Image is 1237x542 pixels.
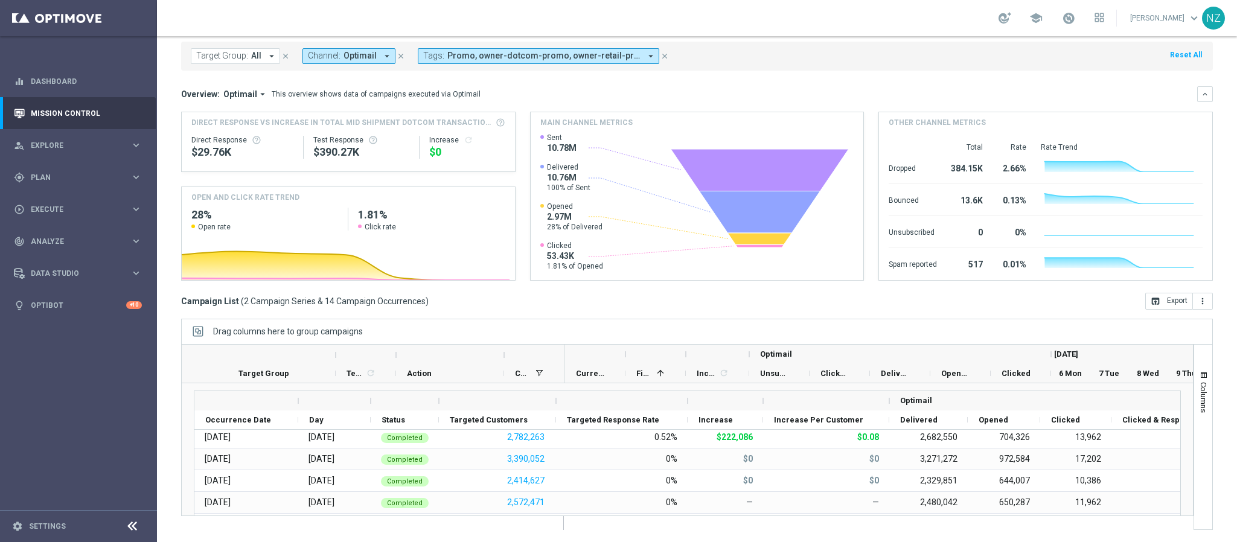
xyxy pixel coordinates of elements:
[358,208,505,222] h2: 1.81%
[889,448,968,470] div: 3,271,272
[951,158,983,177] div: 384.15K
[1176,369,1197,378] span: 9 Thu
[1129,9,1202,27] a: [PERSON_NAME]keyboard_arrow_down
[576,369,605,378] span: Current Status
[14,236,25,247] i: track_changes
[387,434,423,442] span: Completed
[14,140,130,151] div: Explore
[191,192,299,203] h4: OPEN AND CLICK RATE TREND
[760,369,789,378] span: Unsubscribed
[381,453,429,465] colored-tag: Completed
[387,456,423,464] span: Completed
[547,183,590,193] span: 100% of Sent
[309,415,324,424] span: Day
[997,253,1026,273] div: 0.01%
[506,495,546,510] button: 2,572,471
[31,142,130,149] span: Explore
[889,190,937,209] div: Bounced
[308,432,334,442] div: Monday
[13,173,142,182] button: gps_fixed Plan keyboard_arrow_right
[130,139,142,151] i: keyboard_arrow_right
[126,301,142,309] div: +10
[14,65,142,97] div: Dashboard
[418,48,659,64] button: Tags: Promo, owner-dotcom-promo, owner-retail-promo, promo arrow_drop_down
[447,51,641,61] span: Promo, owner-dotcom-promo, owner-retail-promo, promo
[1169,48,1203,62] button: Reset All
[31,174,130,181] span: Plan
[889,117,986,128] h4: Other channel metrics
[205,432,231,442] div: 06 Oct 2025
[547,133,577,142] span: Sent
[645,51,656,62] i: arrow_drop_down
[13,77,142,86] button: equalizer Dashboard
[313,135,410,145] div: Test Response
[14,268,130,279] div: Data Studio
[382,51,392,62] i: arrow_drop_down
[12,521,23,532] i: settings
[280,49,291,63] button: close
[1111,448,1232,470] div: —
[347,369,364,378] span: Templates
[130,267,142,279] i: keyboard_arrow_right
[364,366,376,380] span: Calculate column
[997,158,1026,177] div: 2.66%
[506,473,546,488] button: 2,414,627
[31,97,142,129] a: Mission Control
[951,190,983,209] div: 13.6K
[547,211,603,222] span: 2.97M
[1111,514,1232,535] div: —
[14,172,25,183] i: gps_fixed
[820,369,849,378] span: Clicked & Responded
[1040,514,1111,535] div: —
[666,453,677,464] div: 0%
[381,475,429,486] colored-tag: Completed
[889,158,937,177] div: Dropped
[547,202,603,211] span: Opened
[308,453,334,464] div: Tuesday
[547,241,603,250] span: Clicked
[698,415,733,424] span: Increase
[1145,293,1193,310] button: open_in_browser Export
[13,301,142,310] button: lightbulb Optibot +10
[1198,296,1207,306] i: more_vert
[654,432,677,442] div: 0.52%
[241,296,244,307] span: (
[547,222,603,232] span: 28% of Delivered
[1040,492,1111,513] div: 11,962
[344,51,377,61] span: Optimail
[14,76,25,87] i: equalizer
[951,253,983,273] div: 517
[387,499,423,507] span: Completed
[238,369,289,378] span: Target Group
[429,145,505,159] div: $0
[308,475,334,486] div: Wednesday
[1151,296,1160,306] i: open_in_browser
[181,89,220,100] h3: Overview:
[889,492,968,513] div: 2,480,042
[872,497,879,507] span: —
[407,369,432,378] span: Action
[857,432,879,442] p: $0.08
[1111,470,1232,491] div: —
[774,415,863,424] span: Increase Per Customer
[889,514,968,535] div: —
[666,497,677,508] div: 0%
[272,89,481,100] div: This overview shows data of campaigns executed via Optimail
[464,135,473,145] i: refresh
[423,51,444,61] span: Tags:
[13,141,142,150] button: person_search Explore keyboard_arrow_right
[14,204,130,215] div: Execute
[313,145,410,159] div: $390,267
[13,237,142,246] button: track_changes Analyze keyboard_arrow_right
[14,204,25,215] i: play_circle_outline
[506,451,546,467] button: 3,390,052
[1111,427,1232,448] div: 288
[13,109,142,118] div: Mission Control
[1137,369,1159,378] span: 8 Wed
[951,142,983,152] div: Total
[1059,369,1082,378] span: 6 Mon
